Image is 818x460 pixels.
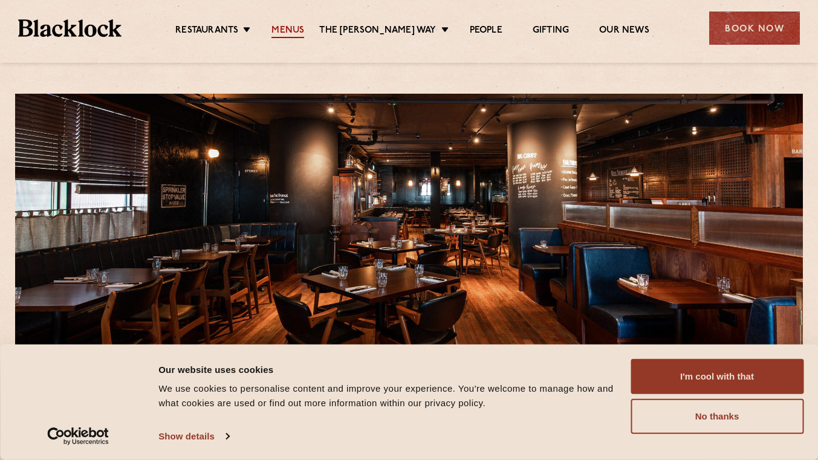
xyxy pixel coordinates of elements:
a: Show details [158,427,229,445]
img: BL_Textured_Logo-footer-cropped.svg [18,19,122,37]
div: Book Now [709,11,800,45]
a: Menus [271,25,304,38]
a: The [PERSON_NAME] Way [319,25,436,38]
a: Restaurants [175,25,238,38]
div: We use cookies to personalise content and improve your experience. You're welcome to manage how a... [158,381,617,410]
div: Our website uses cookies [158,362,617,377]
a: Gifting [533,25,569,38]
a: People [470,25,502,38]
a: Usercentrics Cookiebot - opens in a new window [25,427,131,445]
button: I'm cool with that [631,359,803,394]
a: Our News [599,25,649,38]
button: No thanks [631,399,803,434]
